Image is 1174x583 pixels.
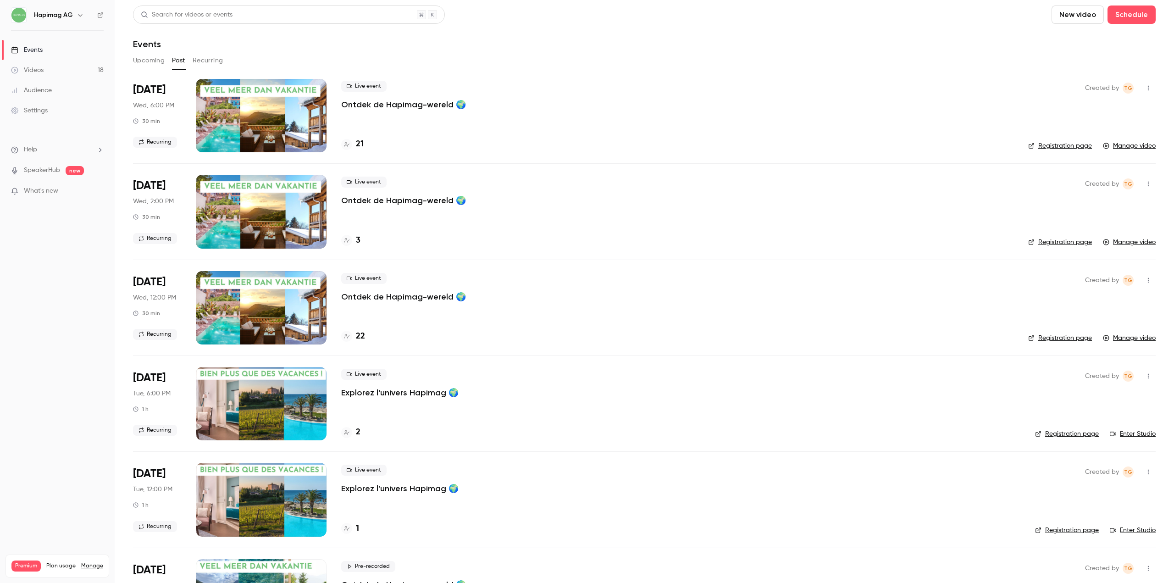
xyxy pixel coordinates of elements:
[341,195,466,206] a: Ontdek de Hapimag-wereld 🌍
[1110,526,1156,535] a: Enter Studio
[24,166,60,175] a: SpeakerHub
[1123,178,1134,189] span: Tiziana Gallizia
[133,175,181,248] div: Sep 3 Wed, 2:00 PM (Europe/Zurich)
[11,106,48,115] div: Settings
[133,425,177,436] span: Recurring
[1028,141,1092,150] a: Registration page
[133,463,181,536] div: Aug 26 Tue, 12:00 PM (Europe/Zurich)
[24,186,58,196] span: What's new
[11,561,41,572] span: Premium
[1124,83,1132,94] span: TG
[81,562,103,570] a: Manage
[1085,83,1119,94] span: Created by
[1035,526,1099,535] a: Registration page
[1028,333,1092,343] a: Registration page
[133,79,181,152] div: Sep 3 Wed, 6:00 PM (Europe/Zurich)
[141,10,233,20] div: Search for videos or events
[66,166,84,175] span: new
[1103,333,1156,343] a: Manage video
[133,367,181,440] div: Aug 26 Tue, 6:00 PM (Europe/Zurich)
[1123,275,1134,286] span: Tiziana Gallizia
[133,310,160,317] div: 30 min
[133,53,165,68] button: Upcoming
[133,275,166,289] span: [DATE]
[133,39,161,50] h1: Events
[1123,83,1134,94] span: Tiziana Gallizia
[133,117,160,125] div: 30 min
[133,271,181,344] div: Sep 3 Wed, 12:00 PM (Europe/Zurich)
[1124,371,1132,382] span: TG
[133,389,171,398] span: Tue, 6:00 PM
[341,177,387,188] span: Live event
[341,426,360,439] a: 2
[1103,141,1156,150] a: Manage video
[1085,466,1119,478] span: Created by
[341,291,466,302] a: Ontdek de Hapimag-wereld 🌍
[356,330,365,343] h4: 22
[11,145,104,155] li: help-dropdown-opener
[11,8,26,22] img: Hapimag AG
[11,45,43,55] div: Events
[341,99,466,110] a: Ontdek de Hapimag-wereld 🌍
[1085,178,1119,189] span: Created by
[133,178,166,193] span: [DATE]
[133,197,174,206] span: Wed, 2:00 PM
[24,145,37,155] span: Help
[133,501,149,509] div: 1 h
[133,83,166,97] span: [DATE]
[11,86,52,95] div: Audience
[133,101,174,110] span: Wed, 6:00 PM
[133,521,177,532] span: Recurring
[11,66,44,75] div: Videos
[341,387,459,398] a: Explorez l'univers Hapimag 🌍
[133,329,177,340] span: Recurring
[356,522,359,535] h4: 1
[1123,371,1134,382] span: Tiziana Gallizia
[1110,429,1156,439] a: Enter Studio
[133,233,177,244] span: Recurring
[356,138,364,150] h4: 21
[1124,275,1132,286] span: TG
[1123,466,1134,478] span: Tiziana Gallizia
[193,53,223,68] button: Recurring
[34,11,73,20] h6: Hapimag AG
[341,369,387,380] span: Live event
[46,562,76,570] span: Plan usage
[341,483,459,494] a: Explorez l'univers Hapimag 🌍
[341,81,387,92] span: Live event
[341,561,395,572] span: Pre-recorded
[341,522,359,535] a: 1
[341,273,387,284] span: Live event
[133,213,160,221] div: 30 min
[133,485,172,494] span: Tue, 12:00 PM
[1124,563,1132,574] span: TG
[133,466,166,481] span: [DATE]
[1124,466,1132,478] span: TG
[133,405,149,413] div: 1 h
[356,426,360,439] h4: 2
[133,371,166,385] span: [DATE]
[1103,238,1156,247] a: Manage video
[356,234,360,247] h4: 3
[341,330,365,343] a: 22
[1085,275,1119,286] span: Created by
[341,138,364,150] a: 21
[133,137,177,148] span: Recurring
[1124,178,1132,189] span: TG
[1108,6,1156,24] button: Schedule
[133,293,176,302] span: Wed, 12:00 PM
[1028,238,1092,247] a: Registration page
[172,53,185,68] button: Past
[133,563,166,577] span: [DATE]
[1123,563,1134,574] span: Tiziana Gallizia
[341,234,360,247] a: 3
[1052,6,1104,24] button: New video
[1085,371,1119,382] span: Created by
[341,465,387,476] span: Live event
[1085,563,1119,574] span: Created by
